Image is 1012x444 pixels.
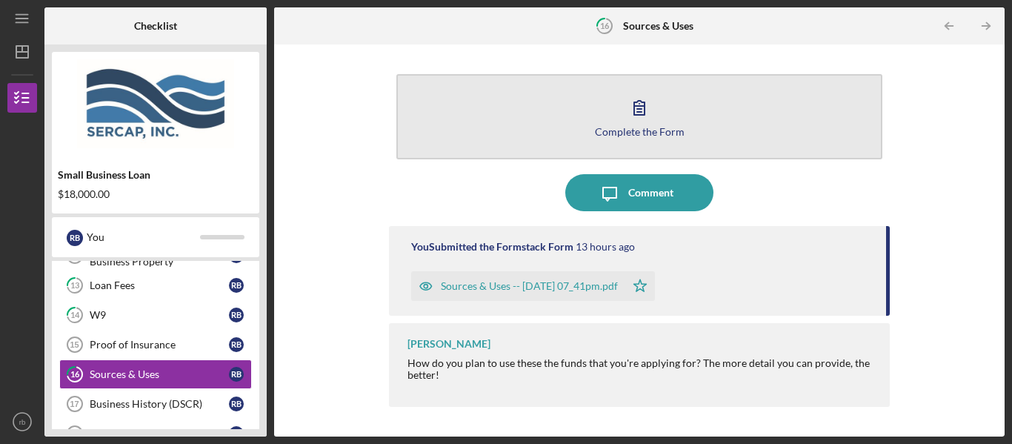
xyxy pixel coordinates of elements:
[90,428,229,440] div: Business Collateral & DTE
[576,241,635,253] time: 2025-10-11 23:41
[565,174,713,211] button: Comment
[229,278,244,293] div: r b
[628,174,673,211] div: Comment
[58,169,253,181] div: Small Business Loan
[134,20,177,32] b: Checklist
[59,271,252,300] a: 13Loan Feesrb
[70,311,80,320] tspan: 14
[229,337,244,352] div: r b
[623,20,693,32] b: Sources & Uses
[90,309,229,321] div: W9
[59,359,252,389] a: 16Sources & Usesrb
[411,241,573,253] div: You Submitted the Formstack Form
[59,330,252,359] a: 15Proof of Insurancerb
[70,340,79,349] tspan: 15
[407,338,490,350] div: [PERSON_NAME]
[229,397,244,411] div: r b
[411,271,655,301] button: Sources & Uses -- [DATE] 07_41pm.pdf
[90,368,229,380] div: Sources & Uses
[595,126,685,137] div: Complete the Form
[396,74,882,159] button: Complete the Form
[67,230,83,246] div: r b
[229,367,244,382] div: r b
[87,225,200,250] div: You
[59,300,252,330] a: 14W9rb
[599,21,609,30] tspan: 16
[229,308,244,322] div: r b
[19,418,26,426] text: rb
[90,339,229,351] div: Proof of Insurance
[52,59,259,148] img: Product logo
[229,426,244,441] div: r b
[59,389,252,419] a: 17Business History (DSCR)rb
[90,279,229,291] div: Loan Fees
[90,398,229,410] div: Business History (DSCR)
[70,281,79,291] tspan: 13
[70,370,80,380] tspan: 16
[58,188,253,200] div: $18,000.00
[441,280,618,292] div: Sources & Uses -- [DATE] 07_41pm.pdf
[70,400,79,408] tspan: 17
[7,407,37,437] button: rb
